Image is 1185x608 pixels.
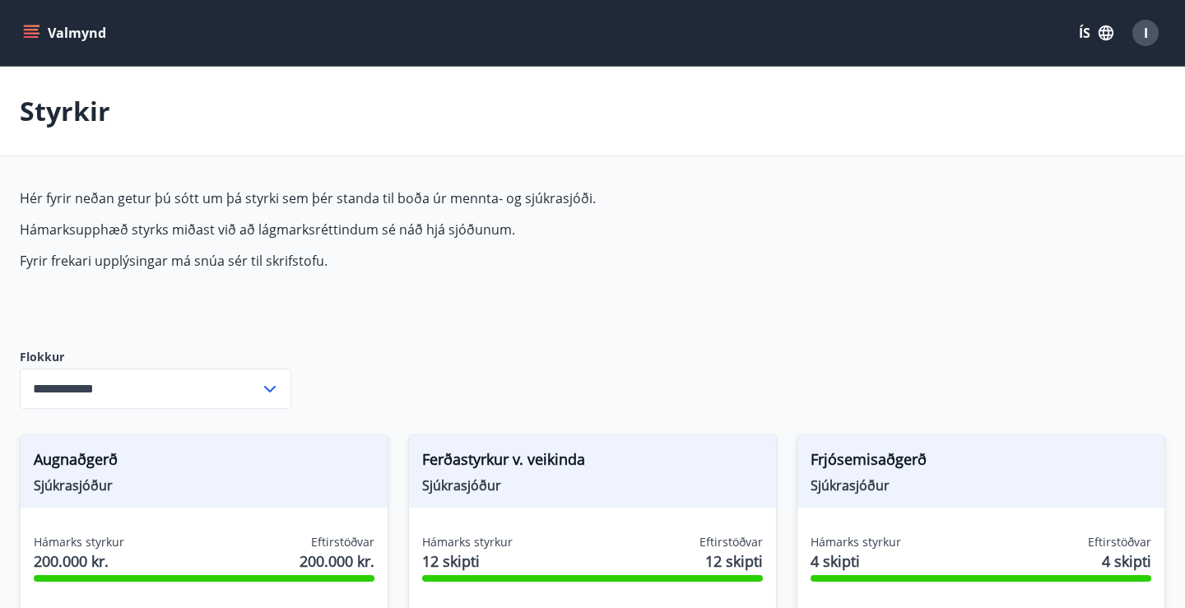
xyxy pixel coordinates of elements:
span: 12 skipti [422,550,513,572]
p: Styrkir [20,93,110,129]
span: 4 skipti [1102,550,1151,572]
p: Hér fyrir neðan getur þú sótt um þá styrki sem þér standa til boða úr mennta- og sjúkrasjóði. [20,189,797,207]
span: 200.000 kr. [300,550,374,572]
span: Eftirstöðvar [699,534,763,550]
span: Augnaðgerð [34,448,374,476]
button: ÍS [1070,18,1122,48]
label: Flokkur [20,349,291,365]
span: Sjúkrasjóður [34,476,374,494]
span: 4 skipti [811,550,901,572]
span: Sjúkrasjóður [422,476,763,494]
span: Eftirstöðvar [1088,534,1151,550]
span: Ferðastyrkur v. veikinda [422,448,763,476]
span: 12 skipti [705,550,763,572]
span: Sjúkrasjóður [811,476,1151,494]
span: Frjósemisaðgerð [811,448,1151,476]
p: Fyrir frekari upplýsingar má snúa sér til skrifstofu. [20,252,797,270]
span: 200.000 kr. [34,550,124,572]
span: Hámarks styrkur [811,534,901,550]
span: I [1144,24,1148,42]
span: Hámarks styrkur [422,534,513,550]
span: Hámarks styrkur [34,534,124,550]
p: Hámarksupphæð styrks miðast við að lágmarksréttindum sé náð hjá sjóðunum. [20,220,797,239]
button: menu [20,18,113,48]
button: I [1126,13,1165,53]
span: Eftirstöðvar [311,534,374,550]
